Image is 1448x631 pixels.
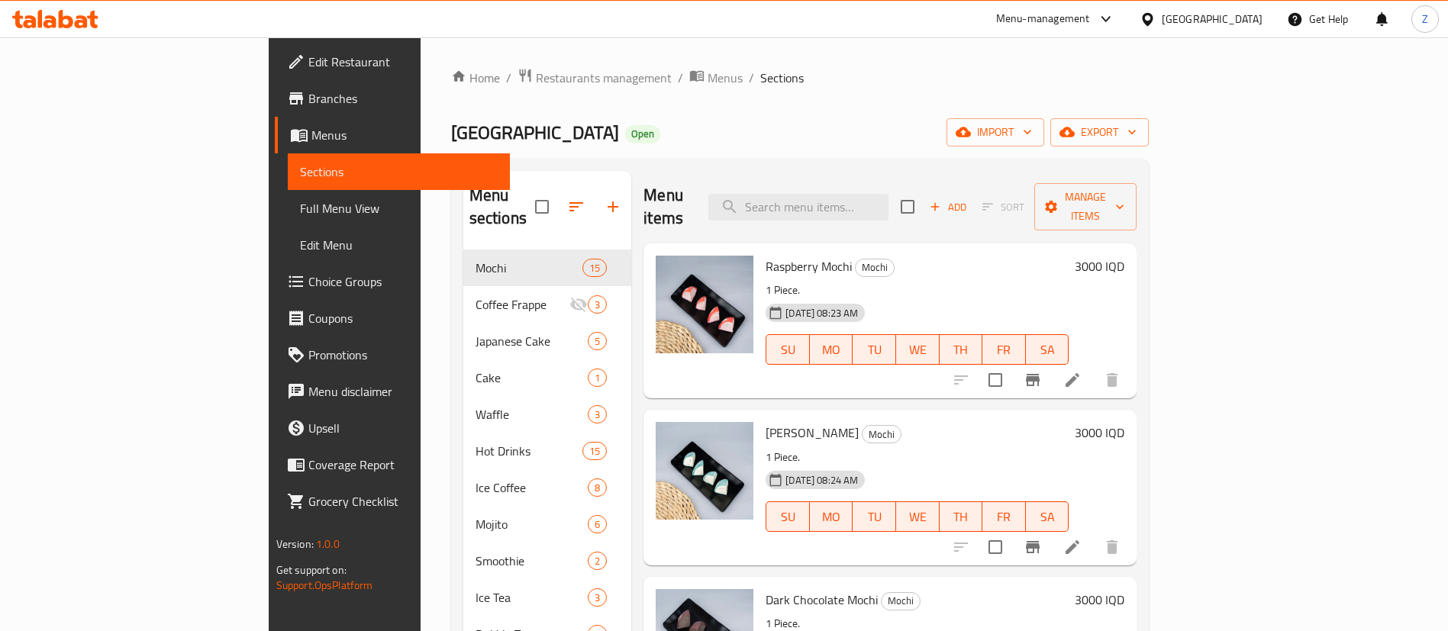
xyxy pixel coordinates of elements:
[476,332,589,350] div: Japanese Cake
[656,422,753,520] img: Oreo Mochi
[476,295,570,314] div: Coffee Frappe
[772,339,803,361] span: SU
[779,306,864,320] span: [DATE] 08:23 AM
[588,332,607,350] div: items
[589,371,606,385] span: 1
[810,334,853,365] button: MO
[1094,529,1130,565] button: delete
[1050,118,1149,146] button: export
[1063,371,1082,389] a: Edit menu item
[288,153,511,190] a: Sections
[582,259,607,277] div: items
[1026,334,1069,365] button: SA
[589,334,606,349] span: 5
[1032,339,1063,361] span: SA
[816,339,847,361] span: MO
[275,43,511,80] a: Edit Restaurant
[589,517,606,532] span: 6
[308,272,498,291] span: Choice Groups
[276,560,347,580] span: Get support on:
[463,506,632,542] div: Mojito6
[308,89,498,108] span: Branches
[463,359,632,396] div: Cake1
[862,425,901,443] div: Mochi
[476,442,582,460] div: Hot Drinks
[856,259,894,276] span: Mochi
[1026,501,1069,532] button: SA
[308,309,498,327] span: Coupons
[463,469,632,506] div: Ice Coffee8
[276,575,373,595] a: Support.OpsPlatform
[463,542,632,579] div: Smoothie2
[708,69,743,87] span: Menus
[300,163,498,181] span: Sections
[589,481,606,495] span: 8
[927,198,969,216] span: Add
[308,492,498,510] span: Grocery Checklist
[518,68,672,88] a: Restaurants management
[902,339,934,361] span: WE
[275,300,511,336] a: Coupons
[476,259,582,277] div: Mochi
[588,552,607,570] div: items
[583,261,606,275] span: 15
[853,501,896,532] button: TU
[924,195,972,219] button: Add
[902,506,934,528] span: WE
[625,127,660,140] span: Open
[275,483,511,520] a: Grocery Checklist
[779,473,864,488] span: [DATE] 08:24 AM
[749,69,754,87] li: /
[300,199,498,217] span: Full Menu View
[476,405,589,423] div: Waffle
[536,69,672,87] span: Restaurants management
[940,334,983,365] button: TH
[1063,538,1082,556] a: Edit menu item
[988,506,1020,528] span: FR
[451,68,1150,88] nav: breadcrumb
[643,184,690,230] h2: Menu items
[1094,362,1130,398] button: delete
[816,506,847,528] span: MO
[451,115,619,150] span: [GEOGRAPHIC_DATA]
[463,433,632,469] div: Hot Drinks15
[678,69,683,87] li: /
[275,117,511,153] a: Menus
[940,501,983,532] button: TH
[275,446,511,483] a: Coverage Report
[924,195,972,219] span: Add item
[476,478,589,497] span: Ice Coffee
[810,501,853,532] button: MO
[766,448,1069,467] p: 1 Piece.
[859,339,890,361] span: TU
[288,190,511,227] a: Full Menu View
[766,588,878,611] span: Dark Chocolate Mochi
[708,194,888,221] input: search
[988,339,1020,361] span: FR
[300,236,498,254] span: Edit Menu
[589,591,606,605] span: 3
[582,442,607,460] div: items
[288,227,511,263] a: Edit Menu
[946,339,977,361] span: TH
[275,263,511,300] a: Choice Groups
[588,405,607,423] div: items
[766,281,1069,300] p: 1 Piece.
[476,369,589,387] span: Cake
[979,364,1011,396] span: Select to update
[946,506,977,528] span: TH
[463,250,632,286] div: Mochi15
[275,80,511,117] a: Branches
[463,323,632,359] div: Japanese Cake5
[589,407,606,422] span: 3
[896,334,940,365] button: WE
[760,69,804,87] span: Sections
[588,588,607,607] div: items
[855,259,895,277] div: Mochi
[316,534,340,554] span: 1.0.0
[689,68,743,88] a: Menus
[972,195,1034,219] span: Select section first
[476,515,589,533] span: Mojito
